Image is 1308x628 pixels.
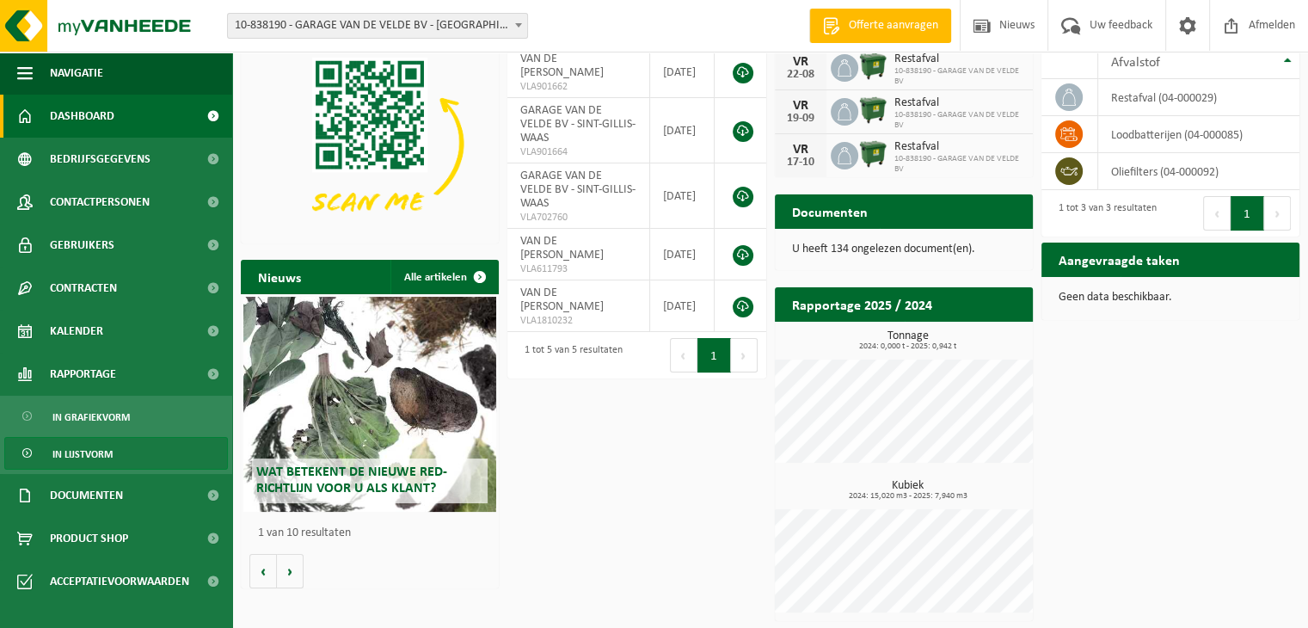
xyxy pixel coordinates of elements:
[520,169,636,210] span: GARAGE VAN DE VELDE BV - SINT-GILLIS-WAAS
[1098,79,1299,116] td: restafval (04-000029)
[241,260,318,293] h2: Nieuws
[50,310,103,353] span: Kalender
[243,297,496,512] a: Wat betekent de nieuwe RED-richtlijn voor u als klant?
[783,342,1033,351] span: 2024: 0,000 t - 2025: 0,942 t
[894,66,1024,87] span: 10-838190 - GARAGE VAN DE VELDE BV
[50,517,128,560] span: Product Shop
[783,157,818,169] div: 17-10
[50,52,103,95] span: Navigatie
[858,139,887,169] img: WB-1100-HPE-GN-01
[783,69,818,81] div: 22-08
[520,314,636,328] span: VLA1810232
[650,163,715,229] td: [DATE]
[894,96,1024,110] span: Restafval
[520,52,604,79] span: VAN DE [PERSON_NAME]
[1264,196,1291,231] button: Next
[783,113,818,125] div: 19-09
[520,286,604,313] span: VAN DE [PERSON_NAME]
[520,80,636,94] span: VLA901662
[1231,196,1264,231] button: 1
[50,138,150,181] span: Bedrijfsgegevens
[50,267,117,310] span: Contracten
[783,99,818,113] div: VR
[775,287,949,321] h2: Rapportage 2025 / 2024
[697,338,731,372] button: 1
[670,338,697,372] button: Previous
[249,554,277,588] button: Vorige
[227,13,528,39] span: 10-838190 - GARAGE VAN DE VELDE BV - SINT-GILLIS-WAAS
[809,9,951,43] a: Offerte aanvragen
[52,438,113,471] span: In lijstvorm
[650,229,715,280] td: [DATE]
[1050,194,1157,232] div: 1 tot 3 van 3 resultaten
[894,154,1024,175] span: 10-838190 - GARAGE VAN DE VELDE BV
[50,353,116,396] span: Rapportage
[1203,196,1231,231] button: Previous
[50,181,150,224] span: Contactpersonen
[228,14,527,38] span: 10-838190 - GARAGE VAN DE VELDE BV - SINT-GILLIS-WAAS
[1059,292,1282,304] p: Geen data beschikbaar.
[1098,153,1299,190] td: oliefilters (04-000092)
[520,235,604,262] span: VAN DE [PERSON_NAME]
[731,338,758,372] button: Next
[783,492,1033,501] span: 2024: 15,020 m3 - 2025: 7,940 m3
[783,143,818,157] div: VR
[520,145,636,159] span: VLA901664
[516,336,623,374] div: 1 tot 5 van 5 resultaten
[50,95,114,138] span: Dashboard
[792,243,1016,256] p: U heeft 134 ongelezen document(en).
[894,140,1024,154] span: Restafval
[1098,116,1299,153] td: loodbatterijen (04-000085)
[858,52,887,81] img: WB-1100-HPE-GN-01
[858,95,887,125] img: WB-1100-HPE-GN-01
[650,46,715,98] td: [DATE]
[256,465,447,496] span: Wat betekent de nieuwe RED-richtlijn voor u als klant?
[1041,243,1197,276] h2: Aangevraagde taken
[258,527,490,539] p: 1 van 10 resultaten
[650,280,715,332] td: [DATE]
[50,560,189,603] span: Acceptatievoorwaarden
[905,321,1031,355] a: Bekijk rapportage
[650,98,715,163] td: [DATE]
[783,55,818,69] div: VR
[520,211,636,225] span: VLA702760
[390,260,497,294] a: Alle artikelen
[50,224,114,267] span: Gebruikers
[52,401,130,434] span: In grafiekvorm
[241,46,499,240] img: Download de VHEPlus App
[1111,56,1160,70] span: Afvalstof
[783,330,1033,351] h3: Tonnage
[894,52,1024,66] span: Restafval
[277,554,304,588] button: Volgende
[4,400,228,433] a: In grafiekvorm
[844,17,943,34] span: Offerte aanvragen
[775,194,885,228] h2: Documenten
[783,480,1033,501] h3: Kubiek
[4,437,228,470] a: In lijstvorm
[50,474,123,517] span: Documenten
[894,110,1024,131] span: 10-838190 - GARAGE VAN DE VELDE BV
[520,262,636,276] span: VLA611793
[520,104,636,145] span: GARAGE VAN DE VELDE BV - SINT-GILLIS-WAAS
